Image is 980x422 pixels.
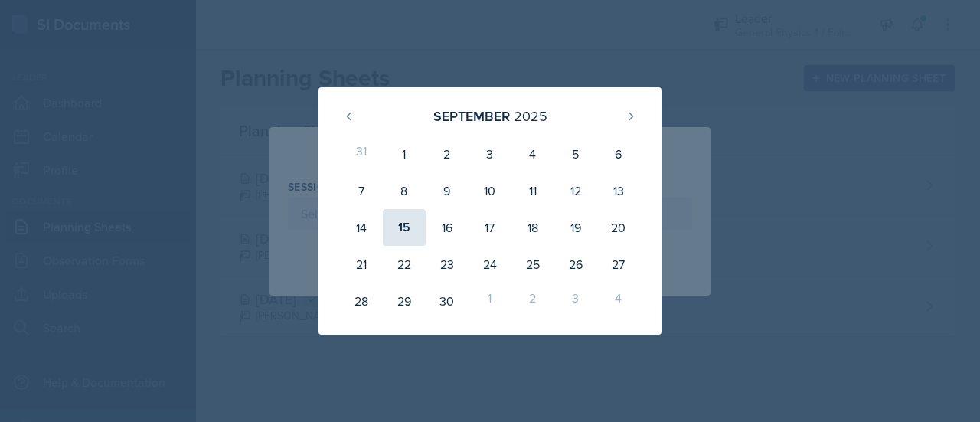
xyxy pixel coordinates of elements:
[469,172,511,209] div: 10
[426,283,469,319] div: 30
[383,209,426,246] div: 15
[469,209,511,246] div: 17
[597,246,640,283] div: 27
[383,246,426,283] div: 22
[383,283,426,319] div: 29
[597,209,640,246] div: 20
[426,246,469,283] div: 23
[426,136,469,172] div: 2
[597,136,640,172] div: 6
[511,246,554,283] div: 25
[554,172,597,209] div: 12
[340,246,383,283] div: 21
[597,283,640,319] div: 4
[426,209,469,246] div: 16
[511,136,554,172] div: 4
[554,136,597,172] div: 5
[554,246,597,283] div: 26
[469,136,511,172] div: 3
[469,283,511,319] div: 1
[469,246,511,283] div: 24
[340,209,383,246] div: 14
[426,172,469,209] div: 9
[514,106,547,126] div: 2025
[554,283,597,319] div: 3
[383,172,426,209] div: 8
[340,136,383,172] div: 31
[597,172,640,209] div: 13
[340,172,383,209] div: 7
[383,136,426,172] div: 1
[340,283,383,319] div: 28
[511,283,554,319] div: 2
[554,209,597,246] div: 19
[511,209,554,246] div: 18
[511,172,554,209] div: 11
[433,106,510,126] div: September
